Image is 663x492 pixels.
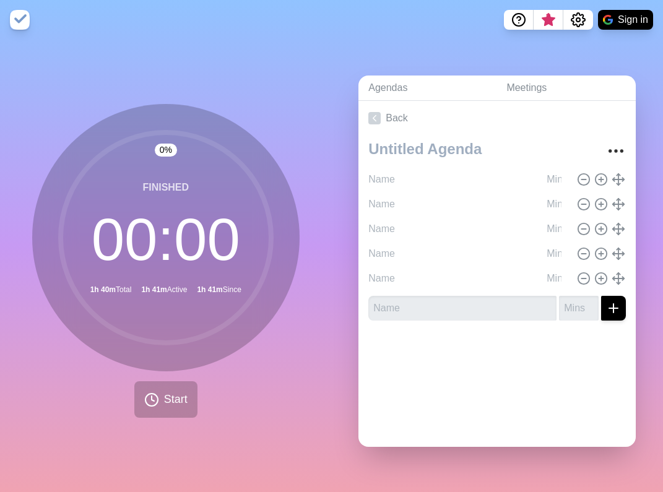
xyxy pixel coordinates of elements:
button: Sign in [598,10,653,30]
input: Mins [542,241,571,266]
img: google logo [603,15,613,25]
input: Mins [542,167,571,192]
input: Mins [542,266,571,291]
span: 3 [545,12,551,23]
input: Name [363,266,539,291]
input: Mins [542,192,571,217]
span: Start [164,391,188,408]
button: Settings [563,10,593,30]
a: Back [358,101,636,136]
button: More [604,139,628,163]
input: Name [363,167,539,192]
button: What’s new [534,10,563,30]
input: Name [368,296,557,321]
input: Mins [559,296,599,321]
input: Name [363,217,539,241]
button: Help [504,10,534,30]
button: Start [134,381,197,418]
img: timeblocks logo [10,10,30,30]
a: Agendas [358,76,496,101]
input: Name [363,192,539,217]
a: Meetings [496,76,636,101]
input: Mins [542,217,571,241]
input: Name [363,241,539,266]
